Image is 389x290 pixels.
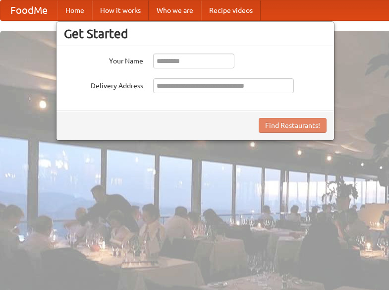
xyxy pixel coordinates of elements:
[259,118,327,133] button: Find Restaurants!
[149,0,201,20] a: Who we are
[0,0,57,20] a: FoodMe
[92,0,149,20] a: How it works
[201,0,261,20] a: Recipe videos
[64,78,143,91] label: Delivery Address
[64,54,143,66] label: Your Name
[57,0,92,20] a: Home
[64,26,327,41] h3: Get Started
